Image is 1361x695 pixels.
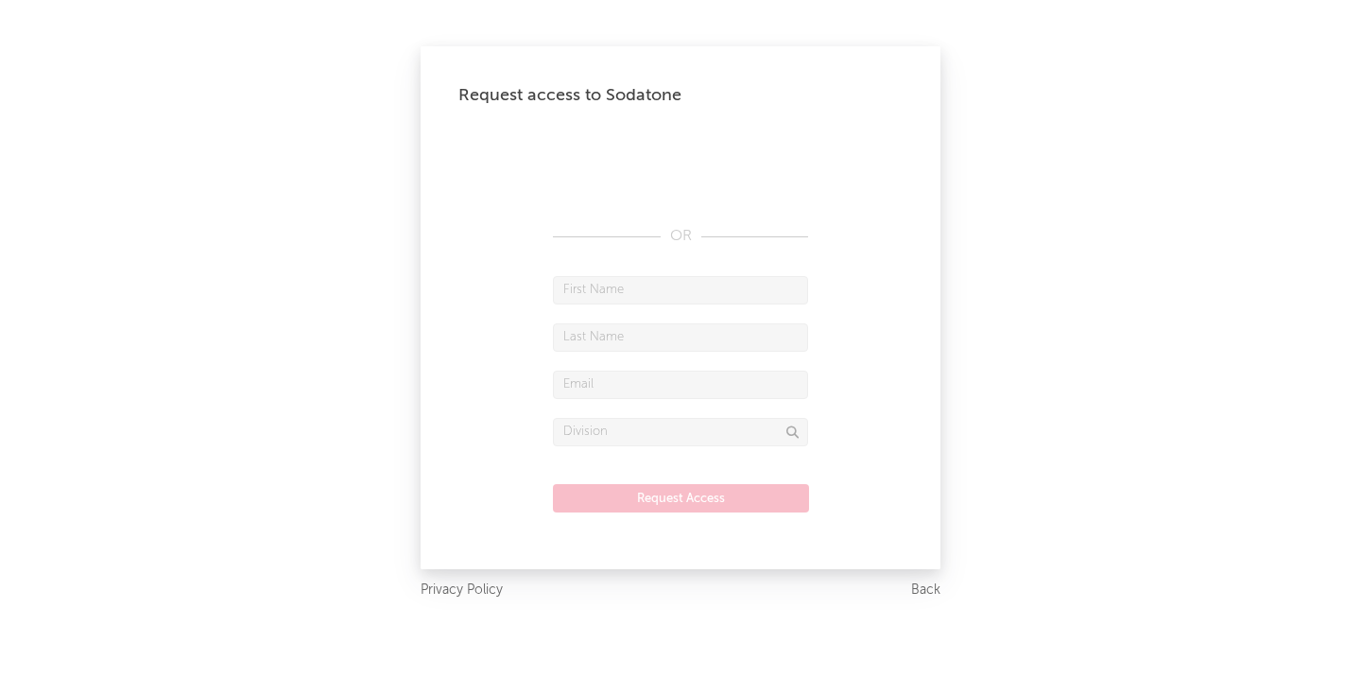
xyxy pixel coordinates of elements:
input: First Name [553,276,808,304]
input: Last Name [553,323,808,352]
button: Request Access [553,484,809,513]
input: Division [553,418,808,446]
a: Back [911,579,940,602]
input: Email [553,371,808,399]
div: OR [553,225,808,248]
div: Request access to Sodatone [458,84,903,107]
a: Privacy Policy [421,579,503,602]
